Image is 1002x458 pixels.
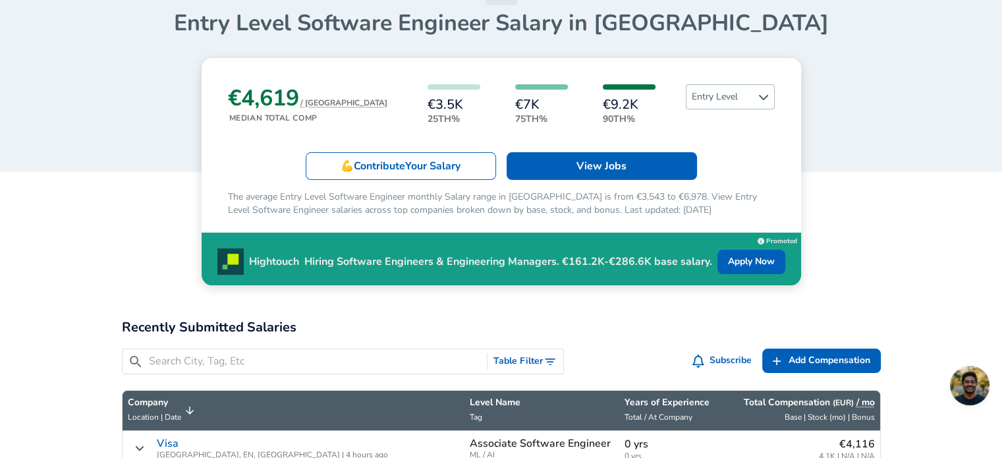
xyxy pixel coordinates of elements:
[128,412,181,422] span: Location | Date
[576,158,626,174] p: View Jobs
[950,366,989,405] div: Open chat
[405,159,460,173] span: Your Salary
[603,112,655,126] p: 90th%
[515,98,568,112] h6: €7K
[717,250,785,274] a: Apply Now
[428,112,480,126] p: 25th%
[299,254,717,270] p: Hiring Software Engineers & Engineering Managers. €161.2K-€286.6K base salary.
[625,412,692,422] span: Total / At Company
[785,412,875,422] span: Base | Stock (mo) | Bonus
[228,84,387,112] h3: €4,619
[470,412,482,422] span: Tag
[690,349,757,373] button: Subscribe
[157,438,179,449] a: Visa
[306,152,496,180] a: 💪ContributeYour Salary
[470,438,611,449] p: Associate Software Engineer
[723,396,875,425] span: Total Compensation (EUR) / moBase | Stock (mo) | Bonus
[128,396,181,409] p: Company
[122,317,881,338] h2: Recently Submitted Salaries
[217,248,244,275] img: Promo Logo
[149,353,482,370] input: Search City, Tag, Etc
[128,396,198,425] span: CompanyLocation | Date
[249,254,299,270] p: Hightouch
[625,396,711,409] p: Years of Experience
[603,98,655,112] h6: €9.2K
[744,396,875,409] p: Total Compensation
[122,9,881,37] h1: Entry Level Software Engineer Salary in [GEOGRAPHIC_DATA]
[686,85,774,109] span: Entry Level
[515,112,568,126] p: 75th%
[228,190,775,217] p: The average Entry Level Software Engineer monthly Salary range in [GEOGRAPHIC_DATA] is from €3,54...
[229,112,387,124] p: Median Total Comp
[341,158,460,174] p: 💪 Contribute
[507,152,697,180] a: View Jobs
[856,396,875,409] button: / mo
[470,396,615,409] p: Level Name
[833,397,854,409] button: (EUR)
[428,98,480,112] h6: €3.5K
[625,436,711,452] p: 0 yrs
[300,98,387,108] button: / [GEOGRAPHIC_DATA]
[487,349,563,374] button: Toggle Search Filters
[789,353,870,369] span: Add Compensation
[758,234,797,246] a: Promoted
[819,436,875,452] p: €4,116
[762,349,881,373] a: Add Compensation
